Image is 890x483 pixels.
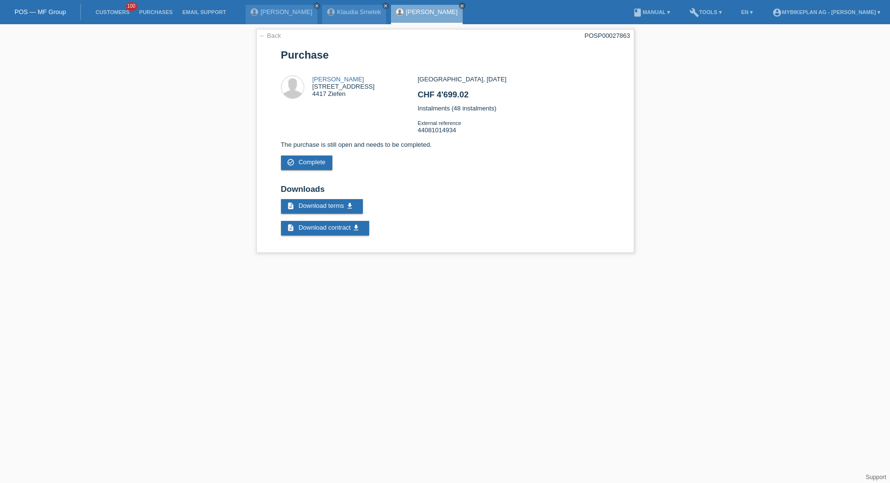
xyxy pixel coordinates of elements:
a: buildTools ▾ [685,9,727,15]
span: Download terms [298,202,344,209]
a: close [459,2,466,9]
a: Email Support [177,9,231,15]
h2: Downloads [281,185,609,199]
a: EN ▾ [736,9,758,15]
a: bookManual ▾ [628,9,675,15]
a: Customers [91,9,134,15]
i: account_circle [772,8,782,17]
a: close [382,2,389,9]
i: build [689,8,699,17]
span: External reference [418,120,461,126]
p: The purchase is still open and needs to be completed. [281,141,609,148]
span: Download contract [298,224,351,231]
i: book [633,8,642,17]
a: [PERSON_NAME] [261,8,312,16]
i: check_circle_outline [287,158,295,166]
div: [STREET_ADDRESS] 4417 Ziefen [312,76,375,97]
i: close [383,3,388,8]
h2: CHF 4'699.02 [418,90,609,105]
i: close [460,3,465,8]
a: description Download contract get_app [281,221,370,235]
a: close [313,2,320,9]
a: Klaudia Smetek [337,8,381,16]
i: get_app [352,224,360,232]
span: 100 [126,2,138,11]
i: description [287,202,295,210]
a: ← Back [259,32,281,39]
a: POS — MF Group [15,8,66,16]
a: [PERSON_NAME] [406,8,458,16]
i: close [314,3,319,8]
a: description Download terms get_app [281,199,363,214]
h1: Purchase [281,49,609,61]
div: POSP00027863 [585,32,630,39]
a: Purchases [134,9,177,15]
a: Support [866,474,886,481]
div: [GEOGRAPHIC_DATA], [DATE] Instalments (48 instalments) 44081014934 [418,76,609,141]
i: description [287,224,295,232]
i: get_app [346,202,354,210]
a: check_circle_outline Complete [281,156,332,170]
span: Complete [298,158,326,166]
a: account_circleMybikeplan AG - [PERSON_NAME] ▾ [767,9,885,15]
a: [PERSON_NAME] [312,76,364,83]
